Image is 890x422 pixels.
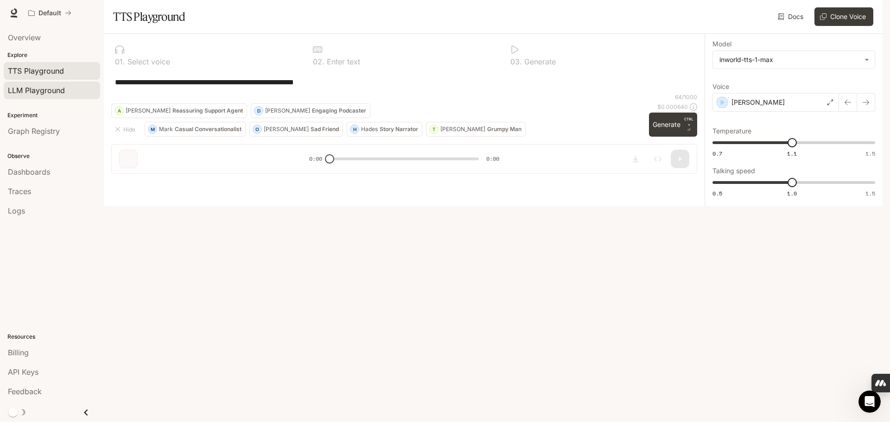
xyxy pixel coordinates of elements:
div: M [148,122,157,137]
p: Casual Conversationalist [175,126,242,132]
p: Generate [522,58,556,65]
span: 1.5 [865,189,875,197]
p: [PERSON_NAME] [126,108,171,113]
button: MMarkCasual Conversationalist [145,122,246,137]
p: CTRL + [684,116,693,127]
button: GenerateCTRL +⏎ [649,113,697,137]
p: Sad Friend [311,126,339,132]
p: Hades [361,126,378,132]
button: All workspaces [24,4,76,22]
p: Talking speed [712,168,755,174]
p: Engaging Podcaster [312,108,366,113]
span: 1.1 [787,150,797,157]
span: 1.0 [787,189,797,197]
p: Voice [712,83,729,90]
p: 0 3 . [510,58,522,65]
p: Default [38,9,61,17]
p: Grumpy Man [487,126,521,132]
button: Clone Voice [814,7,873,26]
p: 64 / 1000 [675,93,697,101]
button: A[PERSON_NAME]Reassuring Support Agent [111,103,247,118]
div: A [115,103,123,118]
button: D[PERSON_NAME]Engaging Podcaster [251,103,370,118]
p: Temperature [712,128,751,134]
p: [PERSON_NAME] [731,98,785,107]
p: Mark [159,126,173,132]
p: Reassuring Support Agent [172,108,243,113]
div: T [430,122,438,137]
h1: TTS Playground [113,7,185,26]
p: 0 1 . [115,58,125,65]
div: O [253,122,261,137]
p: 0 2 . [313,58,324,65]
p: ⏎ [684,116,693,133]
p: Model [712,41,731,47]
span: 0.5 [712,189,722,197]
iframe: Intercom live chat [858,391,881,413]
button: Hide [111,122,141,137]
div: inworld-tts-1-max [713,51,875,69]
p: Story Narrator [380,126,418,132]
span: 0.7 [712,150,722,157]
button: HHadesStory Narrator [347,122,422,137]
div: H [350,122,359,137]
a: Docs [776,7,807,26]
p: Enter text [324,58,360,65]
div: inworld-tts-1-max [719,55,860,64]
button: O[PERSON_NAME]Sad Friend [249,122,343,137]
p: [PERSON_NAME] [264,126,309,132]
p: [PERSON_NAME] [265,108,310,113]
p: [PERSON_NAME] [440,126,485,132]
button: T[PERSON_NAME]Grumpy Man [426,122,526,137]
span: 1.5 [865,150,875,157]
div: D [254,103,263,118]
p: $ 0.000640 [657,103,688,111]
p: Select voice [125,58,170,65]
